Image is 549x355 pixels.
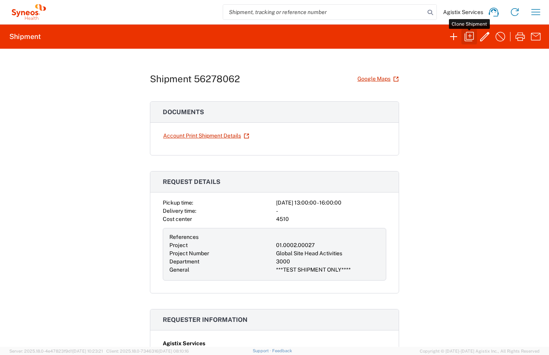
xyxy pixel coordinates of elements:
h1: Shipment 56278062 [150,73,240,85]
span: Agistix Services [163,339,205,348]
input: Shipment, tracking or reference number [223,5,425,19]
div: Global Site Head Activities [276,249,380,258]
a: Account Print Shipment Details [163,129,250,143]
span: [DATE] 10:23:21 [72,349,103,353]
div: 4510 [276,215,386,223]
h2: Shipment [9,32,41,41]
div: 01.0002.00027 [276,241,380,249]
span: References [169,234,199,240]
a: Support [253,348,272,353]
span: Server: 2025.18.0-4e47823f9d1 [9,349,103,353]
span: Documents [163,108,204,116]
span: Copyright © [DATE]-[DATE] Agistix Inc., All Rights Reserved [420,348,540,355]
a: Feedback [272,348,292,353]
div: Department [169,258,273,266]
div: 3000 [276,258,380,266]
div: Project Number [169,249,273,258]
span: Request details [163,178,220,185]
span: Cost center [163,216,192,222]
span: Agistix Services [443,9,483,16]
a: Google Maps [357,72,399,86]
div: Project [169,241,273,249]
div: - [276,207,386,215]
span: Requester information [163,316,248,323]
div: [DATE] 13:00:00 - 16:00:00 [276,199,386,207]
span: Client: 2025.18.0-7346316 [106,349,189,353]
span: Pickup time: [163,200,193,206]
span: [DATE] 08:10:16 [158,349,189,353]
div: General [169,266,273,274]
span: Delivery time: [163,208,196,214]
